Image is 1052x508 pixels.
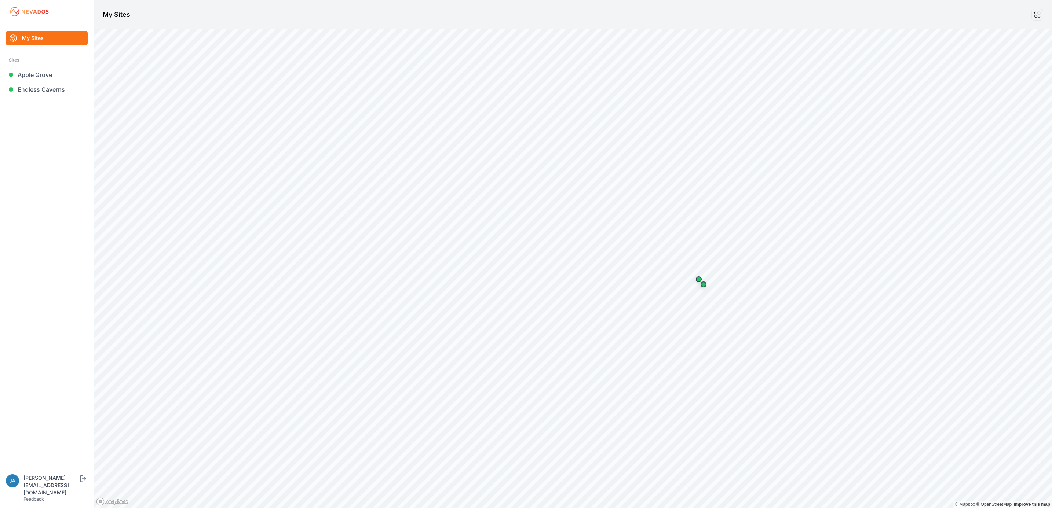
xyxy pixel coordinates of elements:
[23,474,78,496] div: [PERSON_NAME][EMAIL_ADDRESS][DOMAIN_NAME]
[23,496,44,502] a: Feedback
[6,474,19,487] img: jakub.przychodzien@energix-group.com
[6,67,88,82] a: Apple Grove
[9,56,85,65] div: Sites
[94,29,1052,508] canvas: Map
[691,272,706,287] div: Map marker
[6,31,88,45] a: My Sites
[9,6,50,18] img: Nevados
[976,502,1012,507] a: OpenStreetMap
[1014,502,1050,507] a: Map feedback
[955,502,975,507] a: Mapbox
[96,497,128,506] a: Mapbox logo
[103,10,130,20] h1: My Sites
[6,82,88,97] a: Endless Caverns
